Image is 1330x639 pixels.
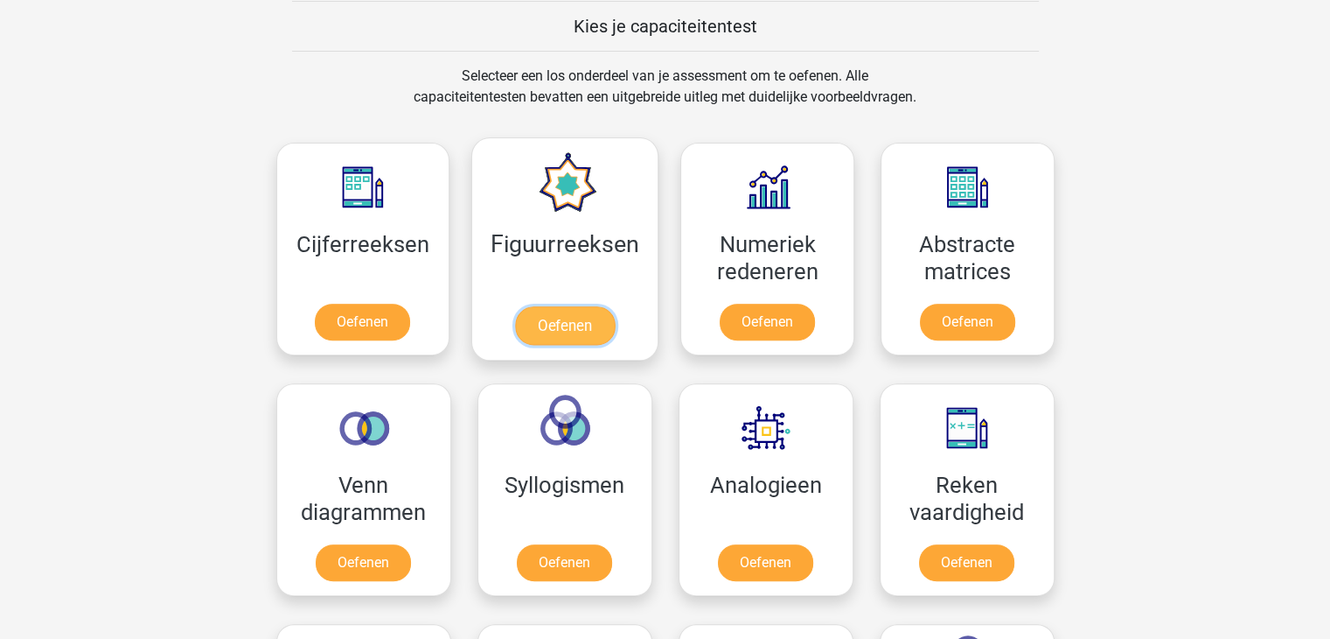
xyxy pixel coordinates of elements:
a: Oefenen [920,304,1015,341]
a: Oefenen [316,544,411,581]
a: Oefenen [720,304,815,341]
a: Oefenen [315,304,410,341]
div: Selecteer een los onderdeel van je assessment om te oefenen. Alle capaciteitentesten bevatten een... [397,66,933,129]
a: Oefenen [919,544,1014,581]
a: Oefenen [718,544,813,581]
a: Oefenen [515,306,615,345]
h5: Kies je capaciteitentest [292,16,1039,37]
a: Oefenen [517,544,612,581]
